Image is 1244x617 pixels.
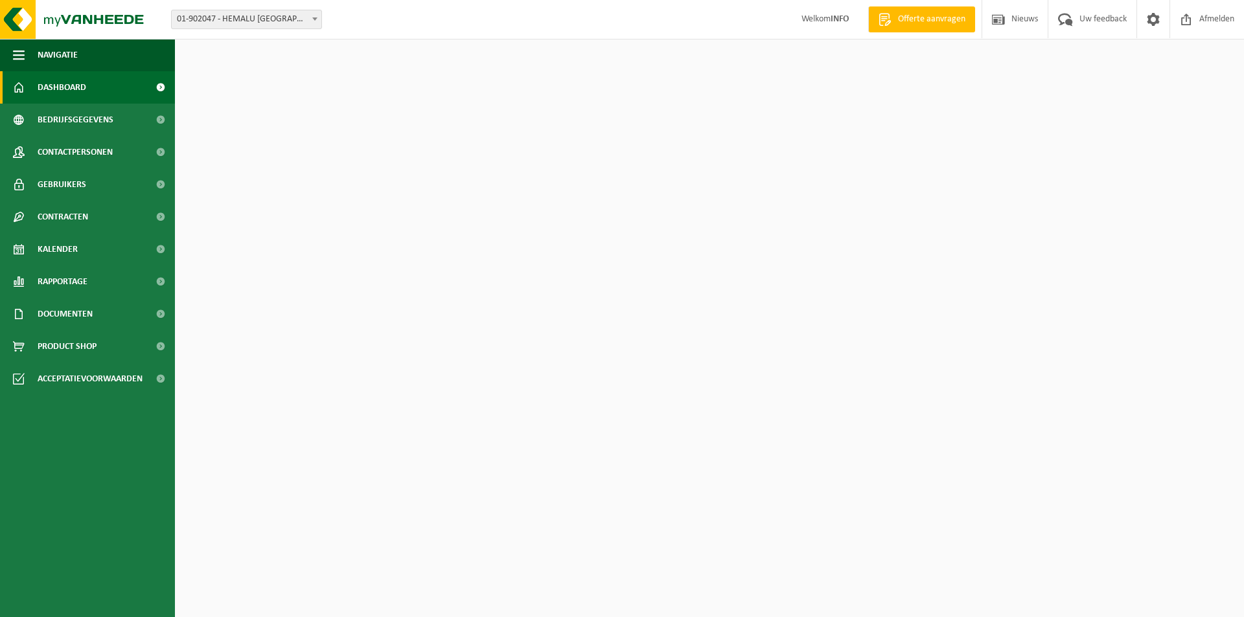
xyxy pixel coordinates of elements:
span: 01-902047 - HEMALU NV - GELUWE [171,10,322,29]
a: Offerte aanvragen [868,6,975,32]
span: Contactpersonen [38,136,113,168]
span: Offerte aanvragen [895,13,969,26]
span: Gebruikers [38,168,86,201]
span: Dashboard [38,71,86,104]
span: Kalender [38,233,78,265]
span: 01-902047 - HEMALU NV - GELUWE [172,10,321,28]
span: Rapportage [38,265,87,298]
span: Product Shop [38,330,97,363]
strong: INFO [831,14,849,24]
span: Navigatie [38,39,78,71]
span: Acceptatievoorwaarden [38,363,143,395]
span: Bedrijfsgegevens [38,104,113,136]
span: Contracten [38,201,88,233]
span: Documenten [38,298,93,330]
